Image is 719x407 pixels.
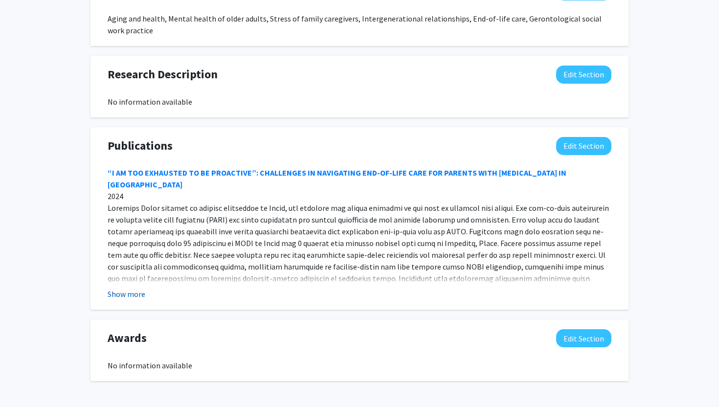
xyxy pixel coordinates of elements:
[108,66,218,83] span: Research Description
[108,360,611,371] div: No information available
[108,329,147,347] span: Awards
[556,137,611,155] button: Edit Publications
[108,137,173,155] span: Publications
[7,363,42,400] iframe: Chat
[556,329,611,347] button: Edit Awards
[108,168,566,189] a: “I AM TOO EXHAUSTED TO BE PROACTIVE”: CHALLENGES IN NAVIGATING END-OF-LIFE CARE FOR PARENTS WITH ...
[556,66,611,84] button: Edit Research Description
[108,96,611,108] div: No information available
[108,13,611,36] div: Aging and health, Mental health of older adults, Stress of family caregivers, Intergenerational r...
[108,288,145,300] button: Show more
